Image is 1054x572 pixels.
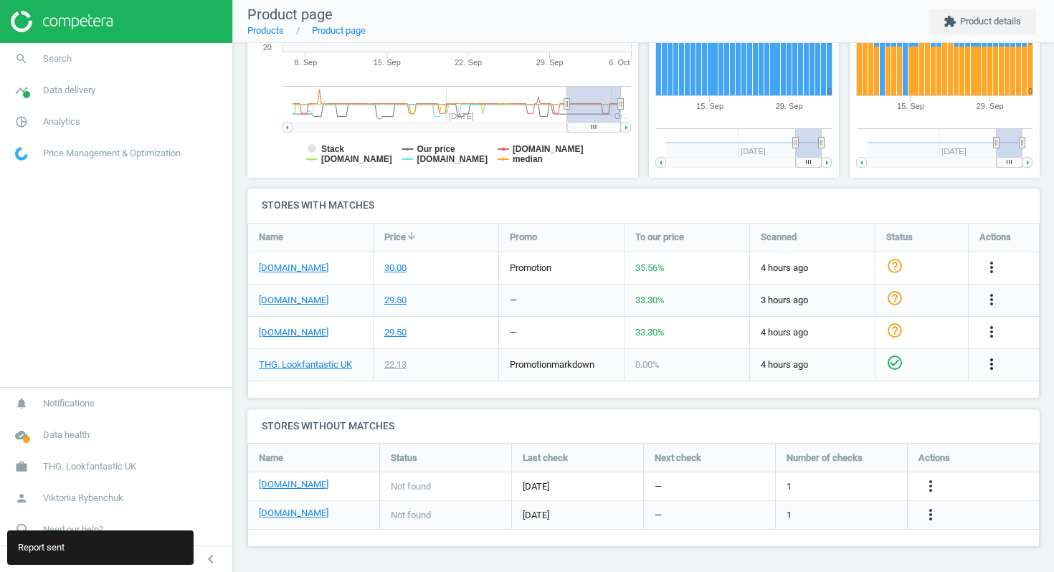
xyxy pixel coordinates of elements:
tspan: 15. Sep [897,102,924,110]
i: more_vert [983,323,1000,340]
span: [DATE] [523,480,632,493]
span: Search [43,52,72,65]
i: headset_mic [8,516,35,543]
a: Product page [312,25,366,36]
span: Last check [523,452,568,464]
span: THG. Lookfantastic UK [43,460,136,473]
i: help_outline [886,290,903,307]
span: Name [259,231,283,244]
span: Price Management & Optimization [43,147,181,160]
span: Actions [979,231,1011,244]
img: ajHJNr6hYgQAAAAASUVORK5CYII= [11,11,113,32]
span: 1 [787,509,792,522]
a: [DOMAIN_NAME] [259,326,328,339]
span: Not found [391,509,431,522]
span: Next check [655,452,701,464]
i: check_circle_outline [886,354,903,371]
span: Need our help? [43,523,103,536]
span: Status [391,452,417,464]
span: Data delivery [43,84,95,97]
i: chevron_left [202,550,219,568]
a: THG. Lookfantastic UK [259,358,352,371]
tspan: 15. Sep [374,58,401,67]
tspan: 29. Sep [977,102,1004,110]
i: timeline [8,77,35,104]
span: — [655,480,662,493]
span: Viktoriia Rybenchuk [43,492,123,505]
span: 3 hours ago [761,294,864,307]
tspan: median [513,154,543,164]
span: 33.30 % [635,295,665,305]
span: Not found [391,480,431,493]
tspan: [DOMAIN_NAME] [321,154,392,164]
h4: Stores without matches [247,409,1040,443]
i: notifications [8,390,35,417]
span: Status [886,231,913,244]
div: — [510,294,517,307]
i: help_outline [886,322,903,339]
a: [DOMAIN_NAME] [259,262,328,275]
div: 29.50 [384,294,407,307]
div: 22.13 [384,358,407,371]
span: Actions [918,452,950,464]
button: more_vert [983,323,1000,342]
span: [DATE] [523,509,632,522]
div: 29.50 [384,326,407,339]
span: 4 hours ago [761,262,864,275]
i: work [8,453,35,480]
a: Products [247,25,284,36]
text: 0 [1028,87,1032,95]
tspan: 22. Sep [455,58,482,67]
div: 30.00 [384,262,407,275]
button: extensionProduct details [929,9,1036,34]
tspan: [DOMAIN_NAME] [513,144,584,154]
i: more_vert [983,291,1000,308]
span: Product page [247,6,333,23]
span: 4 hours ago [761,358,864,371]
i: more_vert [983,356,1000,373]
i: arrow_downward [406,230,417,242]
span: 1 [787,480,792,493]
button: more_vert [983,356,1000,374]
tspan: Our price [417,144,455,154]
tspan: Stack [321,144,344,154]
a: [DOMAIN_NAME] [259,478,328,491]
tspan: O… [614,112,628,120]
span: Analytics [43,115,80,128]
button: more_vert [983,291,1000,310]
i: search [8,45,35,72]
tspan: 15. Sep [696,102,723,110]
i: help_outline [886,257,903,275]
i: person [8,485,35,512]
tspan: 29. Sep [536,58,564,67]
tspan: 6. Oct [609,58,630,67]
button: more_vert [983,259,1000,277]
span: Name [259,452,283,464]
tspan: 29. Sep [776,102,803,110]
span: 33.30 % [635,327,665,338]
i: more_vert [922,477,939,495]
button: more_vert [922,506,939,525]
div: — [510,326,517,339]
i: more_vert [983,259,1000,276]
span: Scanned [761,231,797,244]
i: more_vert [922,506,939,523]
span: 35.56 % [635,262,665,273]
span: promotion [510,359,551,370]
text: 0 [827,87,832,95]
tspan: 8. Sep [294,58,317,67]
a: [DOMAIN_NAME] [259,294,328,307]
text: 20 [263,43,272,52]
span: Number of checks [787,452,863,464]
span: 0.00 % [635,359,660,370]
a: [DOMAIN_NAME] [259,507,328,520]
span: promotion [510,262,551,273]
img: wGWNvw8QSZomAAAAABJRU5ErkJggg== [15,147,28,161]
i: pie_chart_outlined [8,108,35,135]
span: Data health [43,429,90,442]
span: — [655,509,662,522]
span: Promo [510,231,537,244]
i: cloud_done [8,421,35,449]
h4: Stores with matches [247,189,1040,222]
span: Price [384,231,406,244]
